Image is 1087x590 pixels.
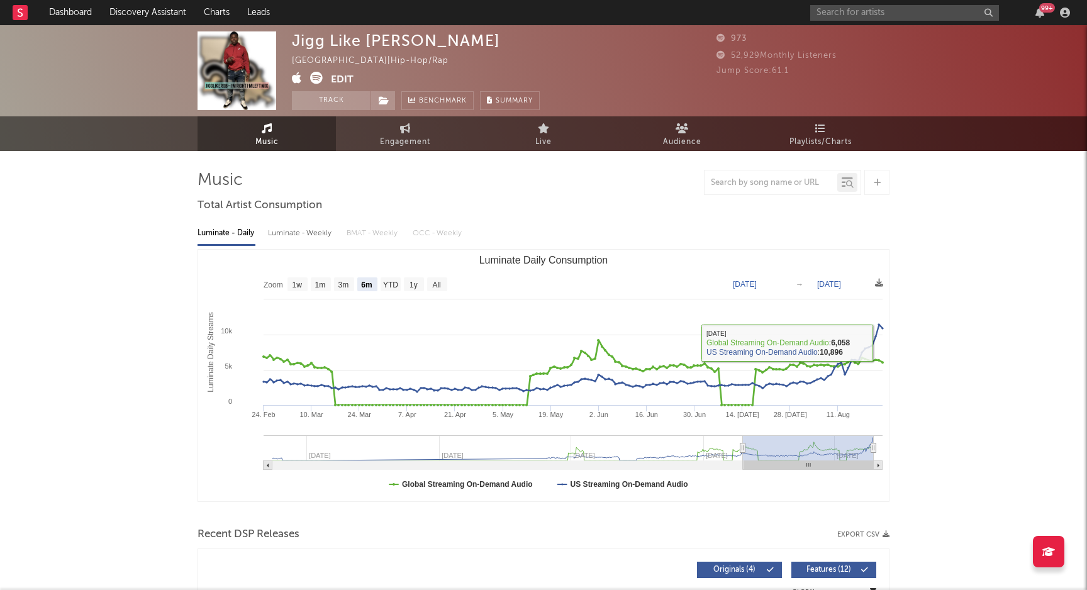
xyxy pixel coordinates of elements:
text: [DATE] [817,280,841,289]
text: 11. Aug [827,411,850,418]
text: → [796,280,803,289]
a: Playlists/Charts [751,116,889,151]
span: Recent DSP Releases [198,527,299,542]
span: 52,929 Monthly Listeners [716,52,837,60]
text: YTD [383,281,398,289]
text: Luminate Daily Consumption [479,255,608,265]
text: [DATE] [733,280,757,289]
div: Luminate - Daily [198,223,255,244]
a: Music [198,116,336,151]
text: 1w [293,281,303,289]
span: Audience [663,135,701,150]
span: Features ( 12 ) [800,566,857,574]
text: 5. May [493,411,514,418]
text: All [432,281,440,289]
text: 2. Jun [589,411,608,418]
text: 30. Jun [683,411,706,418]
text: 1y [410,281,418,289]
a: Live [474,116,613,151]
button: Track [292,91,371,110]
text: 0 [228,398,232,405]
div: 99 + [1039,3,1055,13]
text: 10. Mar [299,411,323,418]
text: 14. [DATE] [726,411,759,418]
button: 99+ [1035,8,1044,18]
input: Search for artists [810,5,999,21]
a: Audience [613,116,751,151]
span: Live [535,135,552,150]
text: 16. Jun [635,411,658,418]
span: Engagement [380,135,430,150]
svg: Luminate Daily Consumption [198,250,889,501]
text: 19. May [538,411,564,418]
text: 24. Feb [252,411,275,418]
span: Playlists/Charts [789,135,852,150]
input: Search by song name or URL [705,178,837,188]
text: 7. Apr [398,411,416,418]
text: 21. Apr [444,411,466,418]
button: Summary [480,91,540,110]
span: Jump Score: 61.1 [716,67,789,75]
text: 24. Mar [348,411,372,418]
button: Edit [331,72,354,87]
button: Features(12) [791,562,876,578]
span: Music [255,135,279,150]
text: 6m [361,281,372,289]
text: 28. [DATE] [774,411,807,418]
button: Originals(4) [697,562,782,578]
div: Jigg Like [PERSON_NAME] [292,31,500,50]
text: 3m [338,281,349,289]
div: [GEOGRAPHIC_DATA] | Hip-Hop/Rap [292,53,463,69]
text: Luminate Daily Streams [206,312,215,392]
span: Total Artist Consumption [198,198,322,213]
text: Zoom [264,281,283,289]
text: 10k [221,327,232,335]
text: US Streaming On-Demand Audio [571,480,688,489]
text: Global Streaming On-Demand Audio [402,480,533,489]
text: 1m [315,281,326,289]
span: Summary [496,97,533,104]
text: 5k [225,362,232,370]
span: 973 [716,35,747,43]
div: Luminate - Weekly [268,223,334,244]
span: Originals ( 4 ) [705,566,763,574]
button: Export CSV [837,531,889,538]
a: Engagement [336,116,474,151]
span: Benchmark [419,94,467,109]
a: Benchmark [401,91,474,110]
